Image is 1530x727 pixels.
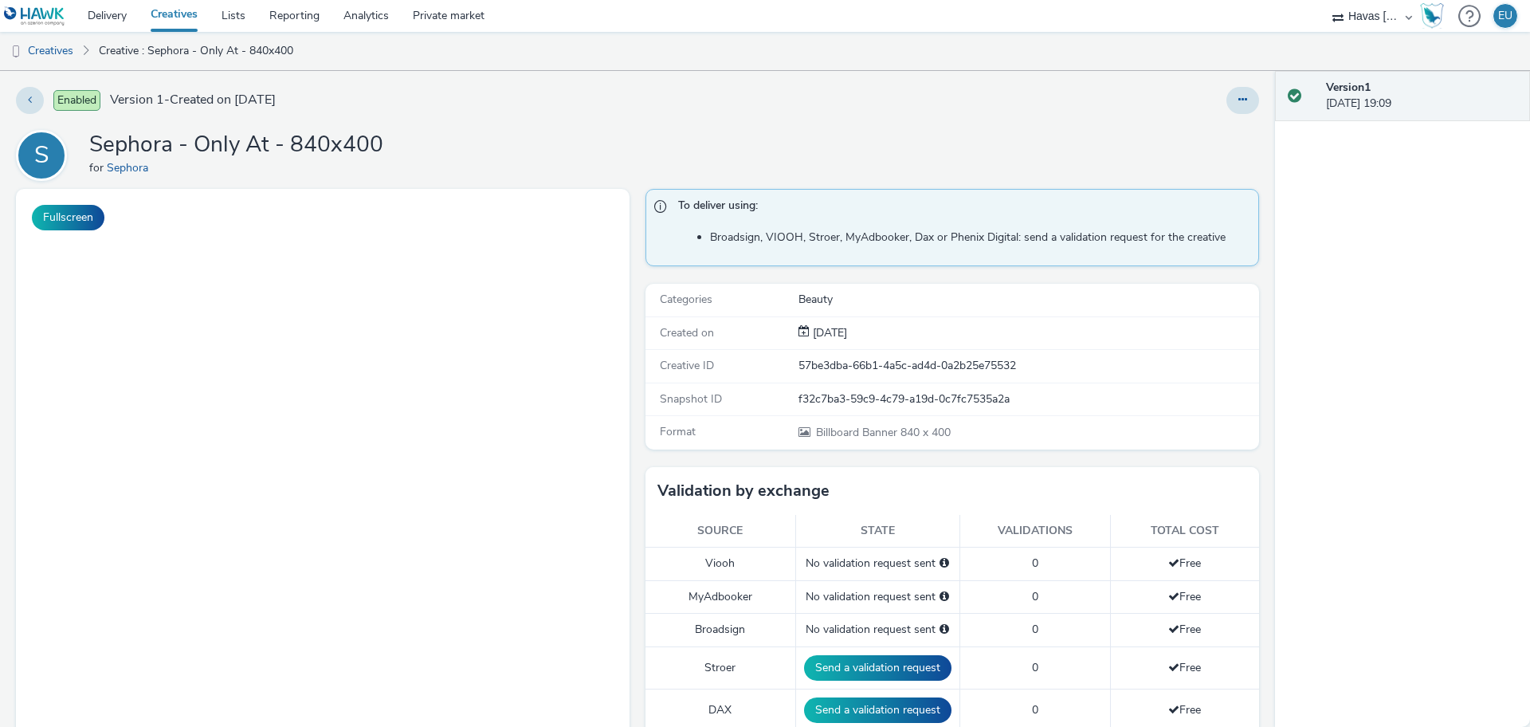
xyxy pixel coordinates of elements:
[810,325,847,341] div: Creation 19 September 2025, 19:09
[53,90,100,111] span: Enabled
[940,622,949,638] div: Please select a deal below and click on Send to send a validation request to Broadsign.
[1032,702,1038,717] span: 0
[1032,660,1038,675] span: 0
[657,479,830,503] h3: Validation by exchange
[660,325,714,340] span: Created on
[645,515,795,548] th: Source
[795,515,959,548] th: State
[1032,556,1038,571] span: 0
[660,424,696,439] span: Format
[91,32,301,70] a: Creative : Sephora - Only At - 840x400
[32,205,104,230] button: Fullscreen
[645,548,795,580] td: Viooh
[678,198,1242,218] span: To deliver using:
[1032,622,1038,637] span: 0
[1168,660,1201,675] span: Free
[940,589,949,605] div: Please select a deal below and click on Send to send a validation request to MyAdbooker.
[1168,589,1201,604] span: Free
[816,425,900,440] span: Billboard Banner
[89,130,383,160] h1: Sephora - Only At - 840x400
[814,425,951,440] span: 840 x 400
[1420,3,1444,29] img: Hawk Academy
[804,589,951,605] div: No validation request sent
[645,646,795,689] td: Stroer
[798,391,1257,407] div: f32c7ba3-59c9-4c79-a19d-0c7fc7535a2a
[1168,622,1201,637] span: Free
[1168,556,1201,571] span: Free
[804,622,951,638] div: No validation request sent
[89,160,107,175] span: for
[660,292,712,307] span: Categories
[1326,80,1517,112] div: [DATE] 19:09
[34,133,49,178] div: S
[1110,515,1259,548] th: Total cost
[940,556,949,572] div: Please select a deal below and click on Send to send a validation request to Viooh.
[645,614,795,646] td: Broadsign
[8,44,24,60] img: dooh
[1420,3,1450,29] a: Hawk Academy
[804,655,951,681] button: Send a validation request
[110,91,276,109] span: Version 1 - Created on [DATE]
[1498,4,1512,28] div: EU
[798,358,1257,374] div: 57be3dba-66b1-4a5c-ad4d-0a2b25e75532
[804,556,951,572] div: No validation request sent
[710,230,1250,246] li: Broadsign, VIOOH, Stroer, MyAdbooker, Dax or Phenix Digital: send a validation request for the cr...
[804,698,951,723] button: Send a validation request
[660,358,714,373] span: Creative ID
[1326,80,1371,95] strong: Version 1
[660,391,722,407] span: Snapshot ID
[645,580,795,613] td: MyAdbooker
[959,515,1110,548] th: Validations
[810,325,847,340] span: [DATE]
[798,292,1257,308] div: Beauty
[16,147,73,163] a: S
[4,6,65,26] img: undefined Logo
[1168,702,1201,717] span: Free
[1032,589,1038,604] span: 0
[107,160,155,175] a: Sephora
